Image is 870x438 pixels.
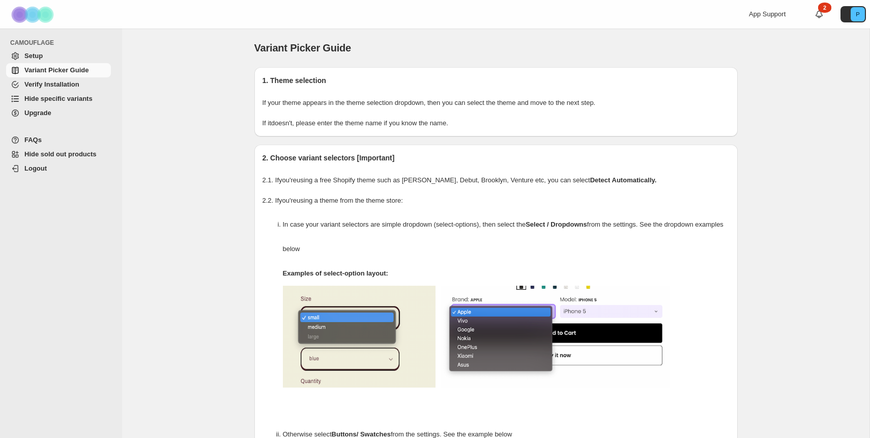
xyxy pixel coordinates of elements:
[263,75,730,86] h2: 1. Theme selection
[263,153,730,163] h2: 2. Choose variant selectors [Important]
[24,95,93,102] span: Hide specific variants
[24,136,42,144] span: FAQs
[24,109,51,117] span: Upgrade
[840,6,866,22] button: Avatar with initials P
[283,269,388,277] strong: Examples of select-option layout:
[8,1,59,29] img: Camouflage
[526,221,587,228] strong: Select / Dropdowns
[24,66,89,74] span: Variant Picker Guide
[254,42,352,53] span: Variant Picker Guide
[590,176,657,184] strong: Detect Automatically.
[818,3,831,13] div: 2
[6,106,111,120] a: Upgrade
[263,98,730,108] p: If your theme appears in the theme selection dropdown, then you can select the theme and move to ...
[332,430,391,438] strong: Buttons/ Swatches
[856,11,859,17] text: P
[24,150,97,158] span: Hide sold out products
[749,10,786,18] span: App Support
[24,52,43,60] span: Setup
[24,80,79,88] span: Verify Installation
[263,175,730,185] p: 2.1. If you're using a free Shopify theme such as [PERSON_NAME], Debut, Brooklyn, Venture etc, yo...
[24,165,47,172] span: Logout
[10,39,115,47] span: CAMOUFLAGE
[6,133,111,147] a: FAQs
[6,77,111,92] a: Verify Installation
[263,196,730,206] p: 2.2. If you're using a theme from the theme store:
[283,212,730,261] p: In case your variant selectors are simple dropdown (select-options), then select the from the set...
[263,118,730,128] p: If it doesn't , please enter the theme name if you know the name.
[814,9,824,19] a: 2
[6,161,111,176] a: Logout
[283,286,436,388] img: camouflage-select-options
[851,7,865,21] span: Avatar with initials P
[6,49,111,63] a: Setup
[6,63,111,77] a: Variant Picker Guide
[441,286,670,388] img: camouflage-select-options-2
[6,147,111,161] a: Hide sold out products
[6,92,111,106] a: Hide specific variants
